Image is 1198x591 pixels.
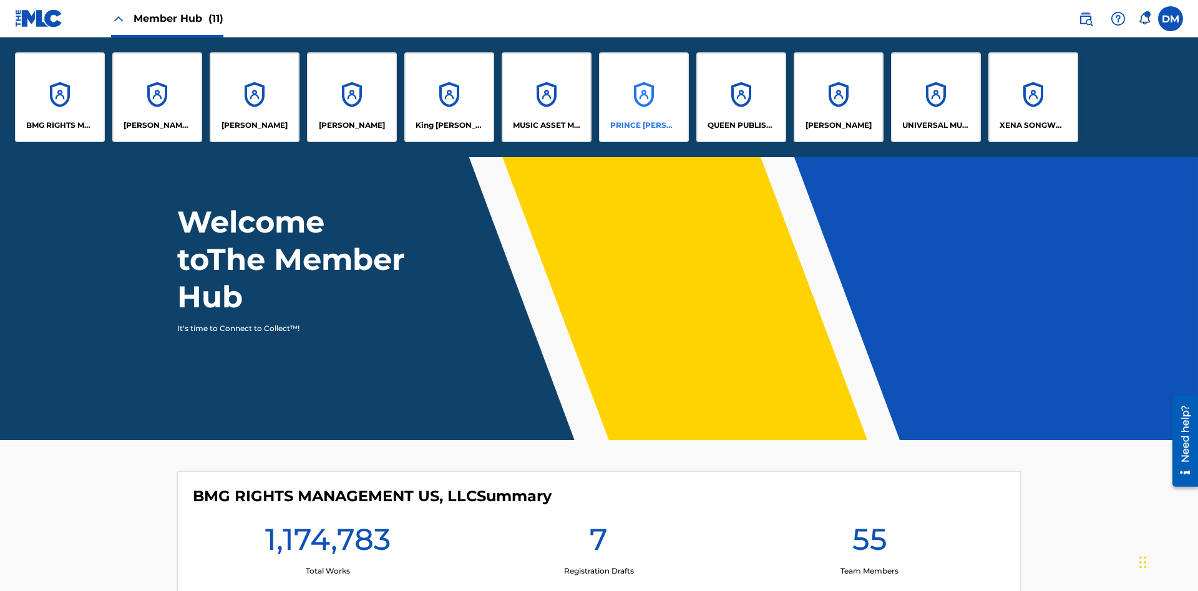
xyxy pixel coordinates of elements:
h1: 7 [590,521,608,565]
p: King McTesterson [416,120,484,131]
a: AccountsMUSIC ASSET MANAGEMENT (MAM) [502,52,592,142]
div: User Menu [1158,6,1183,31]
a: Accounts[PERSON_NAME] [210,52,299,142]
img: help [1111,11,1126,26]
p: EYAMA MCSINGER [319,120,385,131]
p: XENA SONGWRITER [1000,120,1068,131]
h1: Welcome to The Member Hub [177,203,411,315]
div: Help [1106,6,1131,31]
iframe: Resource Center [1163,391,1198,493]
p: PRINCE MCTESTERSON [610,120,678,131]
p: Total Works [306,565,350,577]
img: MLC Logo [15,9,63,27]
a: AccountsBMG RIGHTS MANAGEMENT US, LLC [15,52,105,142]
a: AccountsKing [PERSON_NAME] [404,52,494,142]
a: AccountsUNIVERSAL MUSIC PUB GROUP [891,52,981,142]
p: QUEEN PUBLISHA [708,120,776,131]
a: Accounts[PERSON_NAME] [307,52,397,142]
p: UNIVERSAL MUSIC PUB GROUP [902,120,970,131]
a: AccountsXENA SONGWRITER [988,52,1078,142]
a: Accounts[PERSON_NAME] SONGWRITER [112,52,202,142]
iframe: Chat Widget [1136,531,1198,591]
a: Accounts[PERSON_NAME] [794,52,884,142]
img: Close [111,11,126,26]
h1: 1,174,783 [265,521,391,565]
h4: BMG RIGHTS MANAGEMENT US, LLC [193,487,552,506]
p: BMG RIGHTS MANAGEMENT US, LLC [26,120,94,131]
p: MUSIC ASSET MANAGEMENT (MAM) [513,120,581,131]
img: search [1078,11,1093,26]
p: RONALD MCTESTERSON [806,120,872,131]
span: (11) [208,12,223,24]
h1: 55 [852,521,887,565]
p: Team Members [840,565,898,577]
a: AccountsQUEEN PUBLISHA [696,52,786,142]
p: CLEO SONGWRITER [124,120,192,131]
p: ELVIS COSTELLO [222,120,288,131]
p: Registration Drafts [564,565,634,577]
a: AccountsPRINCE [PERSON_NAME] [599,52,689,142]
a: Public Search [1073,6,1098,31]
span: Member Hub [134,11,223,26]
p: It's time to Connect to Collect™! [177,323,394,334]
div: Notifications [1138,12,1151,25]
div: Drag [1139,544,1147,581]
